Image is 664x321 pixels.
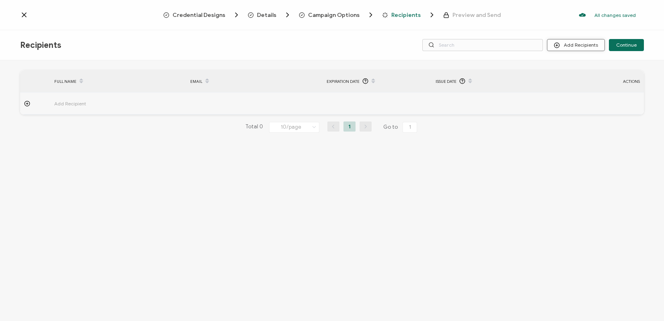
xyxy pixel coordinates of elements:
span: Go to [383,121,419,133]
input: Select [269,122,319,133]
span: Expiration Date [327,77,360,86]
div: FULL NAME [50,74,187,88]
span: Preview and Send [443,12,501,18]
span: Total 0 [245,121,263,133]
input: Search [422,39,543,51]
button: Add Recipients [547,39,605,51]
div: Breadcrumb [163,11,501,19]
span: Recipients [20,40,61,50]
iframe: Chat Widget [624,282,664,321]
span: Preview and Send [452,12,501,18]
span: Recipients [391,12,421,18]
span: Details [257,12,276,18]
p: All changes saved [594,12,636,18]
span: Campaign Options [299,11,375,19]
span: Credential Designs [173,12,225,18]
span: Campaign Options [308,12,360,18]
span: Issue Date [436,77,456,86]
span: Add Recipient [54,99,131,108]
span: Credential Designs [163,11,241,19]
div: ACTIONS [567,77,644,86]
span: Details [248,11,292,19]
div: EMAIL [186,74,323,88]
span: Recipients [382,11,436,19]
button: Continue [609,39,644,51]
span: Continue [616,43,637,47]
li: 1 [343,121,356,132]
